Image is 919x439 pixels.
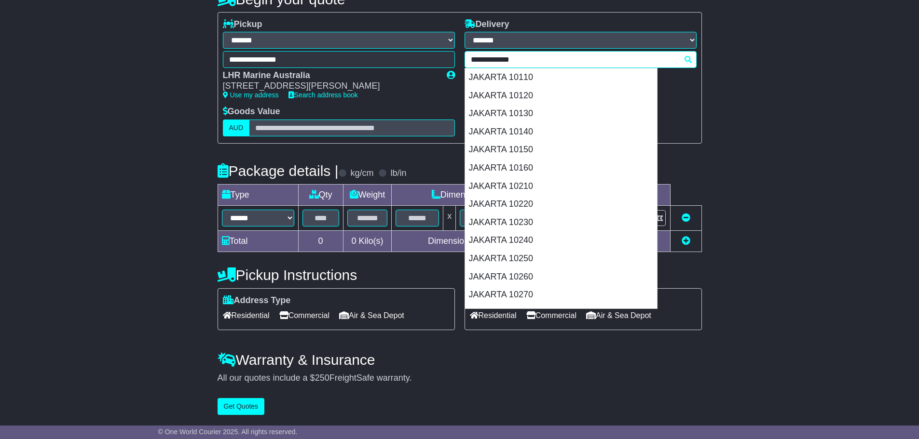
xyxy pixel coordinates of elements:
div: [STREET_ADDRESS][PERSON_NAME] [223,81,437,92]
a: Remove this item [682,213,690,223]
h4: Pickup Instructions [218,267,455,283]
div: JAKARTA 10150 [465,141,657,159]
div: JAKARTA 10110 [465,68,657,87]
div: All our quotes include a $ FreightSafe warranty. [218,373,702,384]
label: Address Type [223,295,291,306]
td: Dimensions (L x W x H) [392,184,571,205]
a: Use my address [223,91,279,99]
label: Goods Value [223,106,280,117]
td: Total [218,230,298,252]
label: AUD [223,120,250,136]
div: JAKARTA 10250 [465,250,657,268]
td: Kilo(s) [343,230,392,252]
label: lb/in [390,168,406,179]
span: Air & Sea Depot [339,308,404,323]
span: Commercial [279,308,329,323]
td: Weight [343,184,392,205]
div: JAKARTA 10220 [465,195,657,213]
span: Air & Sea Depot [586,308,651,323]
div: JAKARTA 10140 [465,123,657,141]
button: Get Quotes [218,398,265,415]
td: 0 [298,230,343,252]
div: JAKARTA 10210 [465,177,657,196]
span: Commercial [526,308,576,323]
td: Type [218,184,298,205]
div: JAKARTA 10230 [465,213,657,232]
td: x [443,205,456,230]
td: Qty [298,184,343,205]
span: 0 [351,236,356,246]
div: JAKARTA 10270 [465,286,657,304]
span: Residential [223,308,270,323]
div: JAKARTA 10260 [465,268,657,286]
span: Residential [470,308,517,323]
h4: Warranty & Insurance [218,352,702,368]
span: © One World Courier 2025. All rights reserved. [158,428,298,436]
typeahead: Please provide city [465,51,697,68]
div: JAKARTA 10240 [465,231,657,250]
label: Delivery [465,19,509,30]
span: 250 [315,373,329,383]
label: kg/cm [350,168,373,179]
a: Search address book [288,91,358,99]
h4: Package details | [218,163,339,179]
div: JAKARTA 10130 [465,105,657,123]
div: JAKARTA 10160 [465,159,657,177]
td: Dimensions in Centimetre(s) [392,230,571,252]
div: JAKARTA 10120 [465,87,657,105]
div: LHR Marine Australia [223,70,437,81]
a: Add new item [682,236,690,246]
div: JAKARTA 10310 [465,304,657,322]
label: Pickup [223,19,262,30]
